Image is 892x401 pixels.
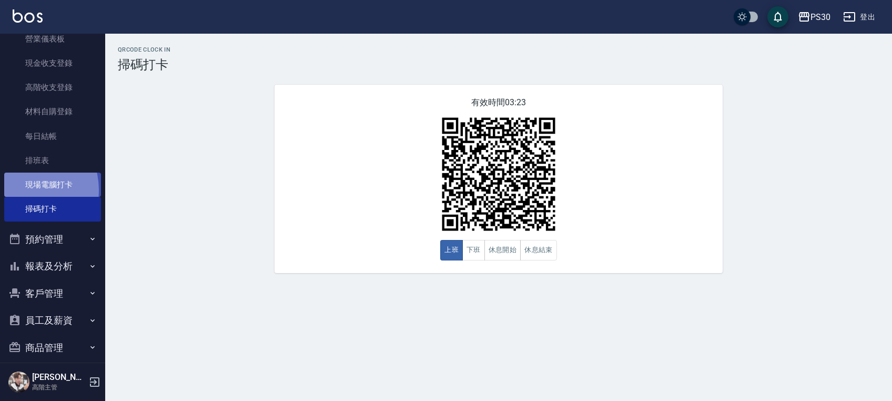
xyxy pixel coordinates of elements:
[4,173,101,197] a: 現場電腦打卡
[484,240,521,260] button: 休息開始
[839,7,879,27] button: 登出
[118,46,879,53] h2: QRcode Clock In
[4,226,101,253] button: 預約管理
[462,240,485,260] button: 下班
[520,240,557,260] button: 休息結束
[4,99,101,124] a: 材料自購登錄
[810,11,830,24] div: PS30
[13,9,43,23] img: Logo
[275,85,723,273] div: 有效時間 03:23
[118,57,879,72] h3: 掃碼打卡
[4,51,101,75] a: 現金收支登錄
[4,307,101,334] button: 員工及薪資
[4,27,101,51] a: 營業儀表板
[440,240,463,260] button: 上班
[767,6,788,27] button: save
[32,372,86,383] h5: [PERSON_NAME]
[4,253,101,280] button: 報表及分析
[8,372,29,393] img: Person
[32,383,86,392] p: 高階主管
[4,148,101,173] a: 排班表
[4,334,101,362] button: 商品管理
[4,197,101,221] a: 掃碼打卡
[4,361,101,388] button: 行銷工具
[4,75,101,99] a: 高階收支登錄
[4,280,101,307] button: 客戶管理
[794,6,835,28] button: PS30
[4,124,101,148] a: 每日結帳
